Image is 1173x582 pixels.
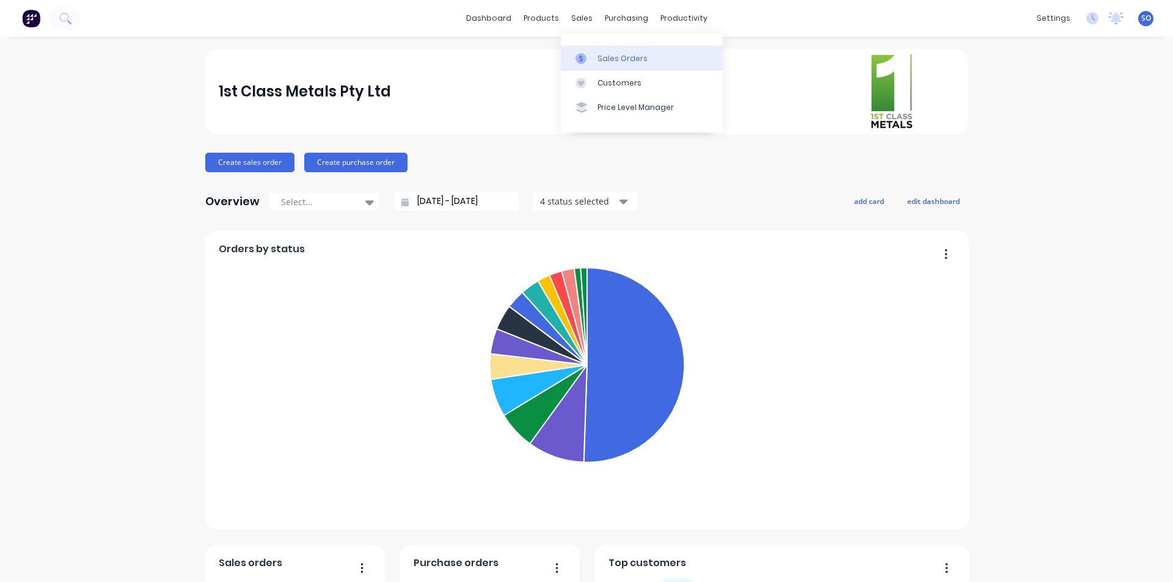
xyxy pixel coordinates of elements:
[599,9,654,27] div: purchasing
[869,53,914,131] img: 1st Class Metals Pty Ltd
[561,95,723,120] a: Price Level Manager
[597,102,674,113] div: Price Level Manager
[899,193,968,209] button: edit dashboard
[22,9,40,27] img: Factory
[304,153,407,172] button: Create purchase order
[205,153,294,172] button: Create sales order
[517,9,565,27] div: products
[1031,9,1076,27] div: settings
[219,556,282,570] span: Sales orders
[205,189,260,214] div: Overview
[540,195,617,208] div: 4 status selected
[597,78,641,89] div: Customers
[597,53,648,64] div: Sales Orders
[1141,13,1151,24] span: SO
[565,9,599,27] div: sales
[219,242,305,256] span: Orders by status
[533,192,637,211] button: 4 status selected
[219,79,391,104] div: 1st Class Metals Pty Ltd
[846,193,892,209] button: add card
[561,46,723,70] a: Sales Orders
[561,71,723,95] a: Customers
[608,556,686,570] span: Top customers
[414,556,499,570] span: Purchase orders
[654,9,714,27] div: productivity
[460,9,517,27] a: dashboard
